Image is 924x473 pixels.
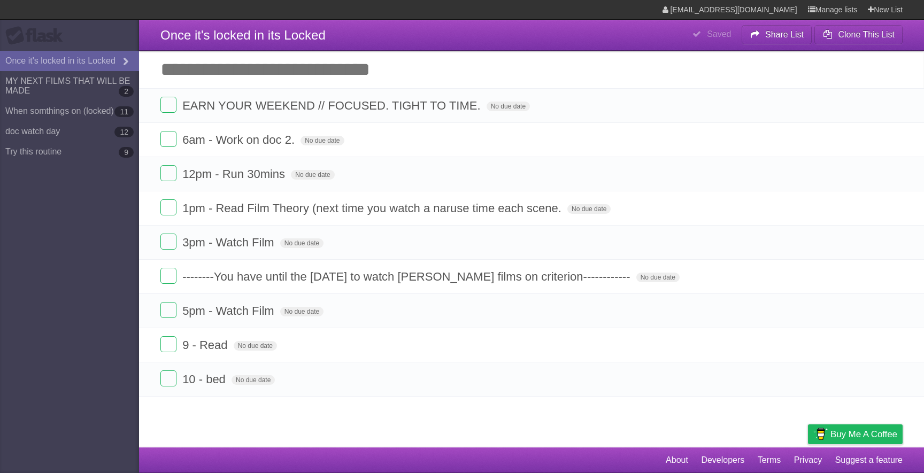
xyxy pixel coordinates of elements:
span: No due date [232,375,275,385]
label: Done [160,131,176,147]
b: 12 [114,127,134,137]
label: Done [160,268,176,284]
b: 9 [119,147,134,158]
a: Developers [701,450,744,470]
a: About [666,450,688,470]
span: No due date [567,204,611,214]
div: Flask [5,26,70,45]
span: 10 - bed [182,373,228,386]
span: EARN YOUR WEEKEND // FOCUSED. TIGHT TO TIME. [182,99,483,112]
span: No due date [234,341,277,351]
label: Done [160,336,176,352]
span: 3pm - Watch Film [182,236,277,249]
label: Done [160,370,176,386]
b: 2 [119,86,134,97]
span: Once it's locked in its Locked [160,28,326,42]
label: Done [160,165,176,181]
label: Done [160,234,176,250]
b: Share List [765,30,804,39]
span: No due date [636,273,680,282]
span: No due date [291,170,334,180]
label: Done [160,199,176,215]
span: 6am - Work on doc 2. [182,133,297,146]
span: No due date [301,136,344,145]
span: Buy me a coffee [830,425,897,444]
a: Suggest a feature [835,450,903,470]
span: 5pm - Watch Film [182,304,277,317]
b: Clone This List [838,30,895,39]
span: 12pm - Run 30mins [182,167,288,181]
a: Buy me a coffee [808,424,903,444]
b: 11 [114,106,134,117]
a: Privacy [794,450,822,470]
span: 1pm - Read Film Theory (next time you watch a naruse time each scene. [182,201,564,215]
img: Buy me a coffee [813,425,828,443]
span: No due date [280,238,324,248]
a: Terms [758,450,781,470]
label: Done [160,302,176,318]
button: Share List [742,25,812,44]
b: Saved [707,29,731,38]
span: 9 - Read [182,338,230,352]
span: No due date [280,307,324,316]
span: No due date [487,102,530,111]
button: Clone This List [814,25,903,44]
span: --------You have until the [DATE] to watch [PERSON_NAME] films on criterion------------ [182,270,633,283]
label: Done [160,97,176,113]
